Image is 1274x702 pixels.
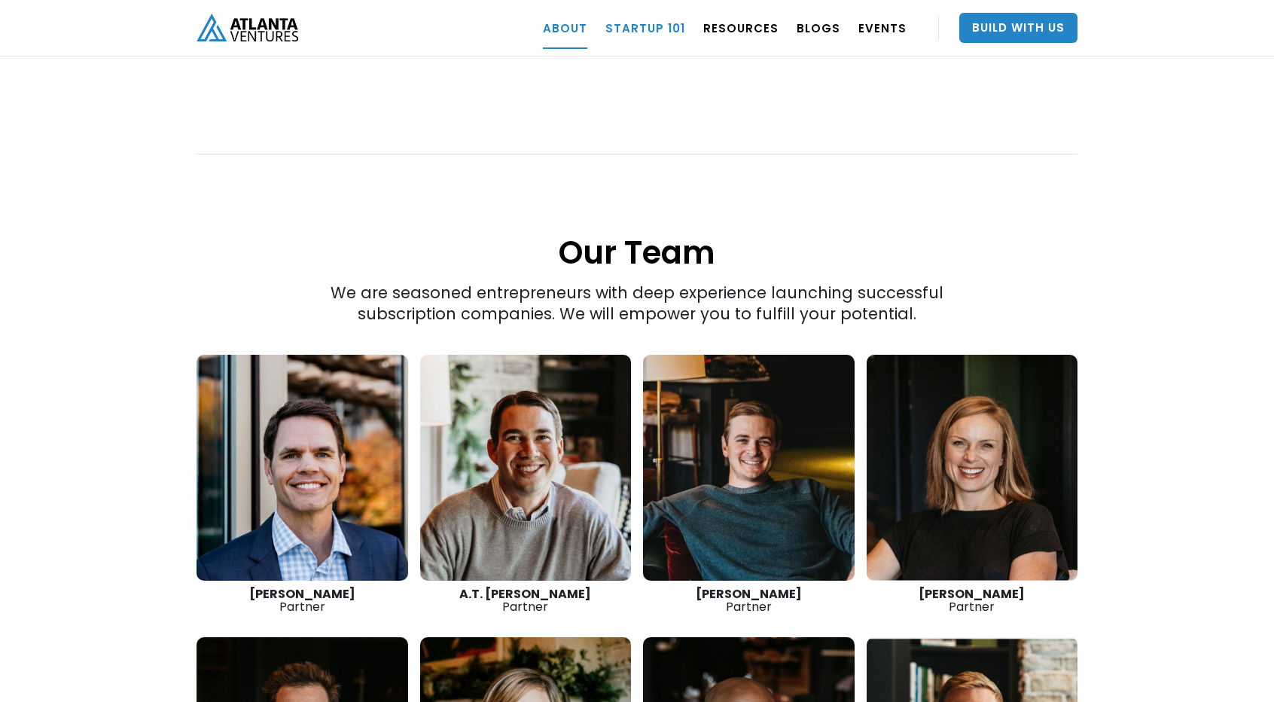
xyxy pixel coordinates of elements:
a: EVENTS [858,7,907,49]
strong: [PERSON_NAME] [696,585,802,603]
strong: [PERSON_NAME] [919,585,1025,603]
strong: [PERSON_NAME] [249,585,355,603]
a: RESOURCES [703,7,779,49]
h1: Our Team [197,156,1077,274]
div: Partner [197,588,408,613]
a: Build With Us [959,13,1077,43]
a: BLOGS [797,7,840,49]
strong: A.T. [PERSON_NAME] [459,585,591,603]
div: Partner [643,588,855,613]
div: Partner [420,588,632,613]
a: Startup 101 [605,7,685,49]
a: ABOUT [543,7,587,49]
div: Partner [867,588,1078,613]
